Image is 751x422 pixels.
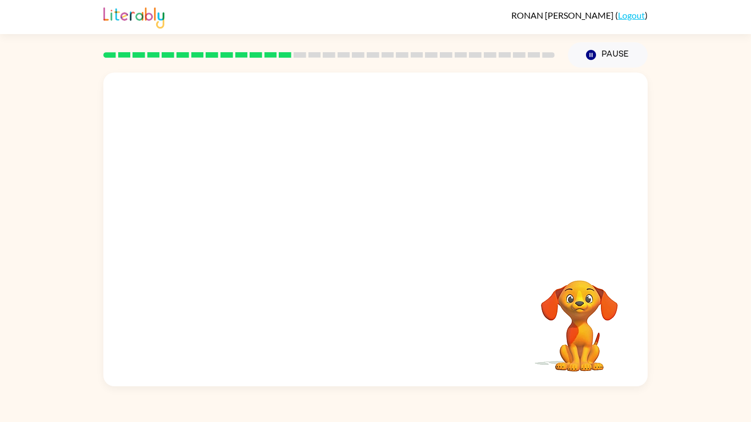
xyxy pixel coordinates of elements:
[568,42,648,68] button: Pause
[511,10,648,20] div: ( )
[618,10,645,20] a: Logout
[524,263,634,373] video: Your browser must support playing .mp4 files to use Literably. Please try using another browser.
[103,4,164,29] img: Literably
[511,10,615,20] span: RONAN [PERSON_NAME]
